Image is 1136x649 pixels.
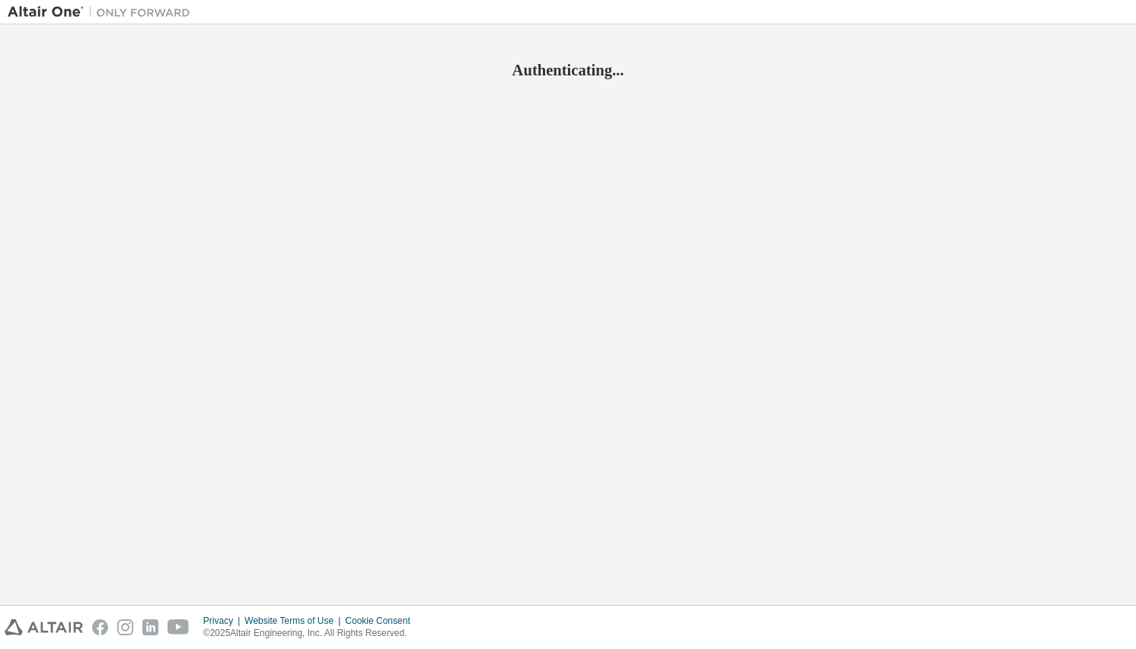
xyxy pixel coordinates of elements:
[203,627,420,640] p: © 2025 Altair Engineering, Inc. All Rights Reserved.
[92,619,108,635] img: facebook.svg
[117,619,133,635] img: instagram.svg
[8,60,1128,80] h2: Authenticating...
[203,615,244,627] div: Privacy
[8,5,198,20] img: Altair One
[345,615,419,627] div: Cookie Consent
[244,615,345,627] div: Website Terms of Use
[5,619,83,635] img: altair_logo.svg
[142,619,158,635] img: linkedin.svg
[168,619,190,635] img: youtube.svg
